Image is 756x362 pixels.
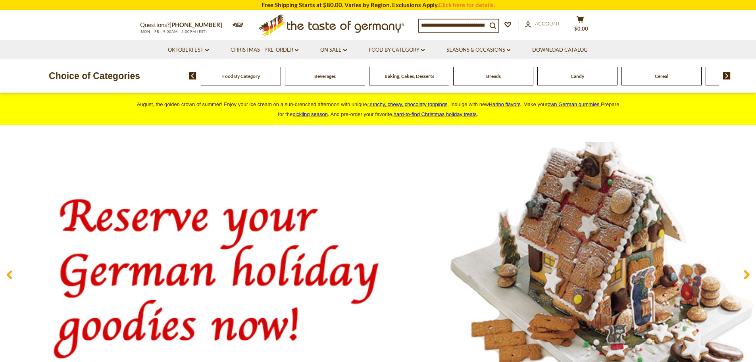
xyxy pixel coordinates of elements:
[525,19,560,28] a: Account
[369,101,447,107] span: runchy, chewy, chocolaty toppings
[574,25,588,32] span: $0.00
[548,101,600,107] span: own German gummies
[571,73,584,79] a: Candy
[222,73,260,79] a: Food By Category
[320,46,347,54] a: On Sale
[489,101,521,107] a: Haribo flavors
[532,46,588,54] a: Download Catalog
[189,72,196,79] img: previous arrow
[140,20,228,30] p: Questions?
[231,46,298,54] a: Christmas - PRE-ORDER
[394,111,478,117] span: .
[439,1,495,8] a: Click here for details.
[292,111,328,117] a: pickling season
[446,46,510,54] a: Seasons & Occasions
[385,73,434,79] a: Baking, Cakes, Desserts
[367,101,448,107] a: crunchy, chewy, chocolaty toppings
[137,101,619,117] span: August, the golden crown of summer! Enjoy your ice cream on a sun-drenched afternoon with unique ...
[569,15,592,35] button: $0.00
[486,73,501,79] a: Breads
[723,72,731,79] img: next arrow
[535,20,560,27] span: Account
[168,46,209,54] a: Oktoberfest
[369,46,425,54] a: Food By Category
[394,111,477,117] a: hard-to-find Christmas holiday treats
[655,73,668,79] a: Cereal
[548,101,601,107] a: own German gummies.
[169,21,222,28] a: [PHONE_NUMBER]
[140,29,208,34] span: MON - FRI, 9:00AM - 5:00PM (EST)
[314,73,336,79] a: Beverages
